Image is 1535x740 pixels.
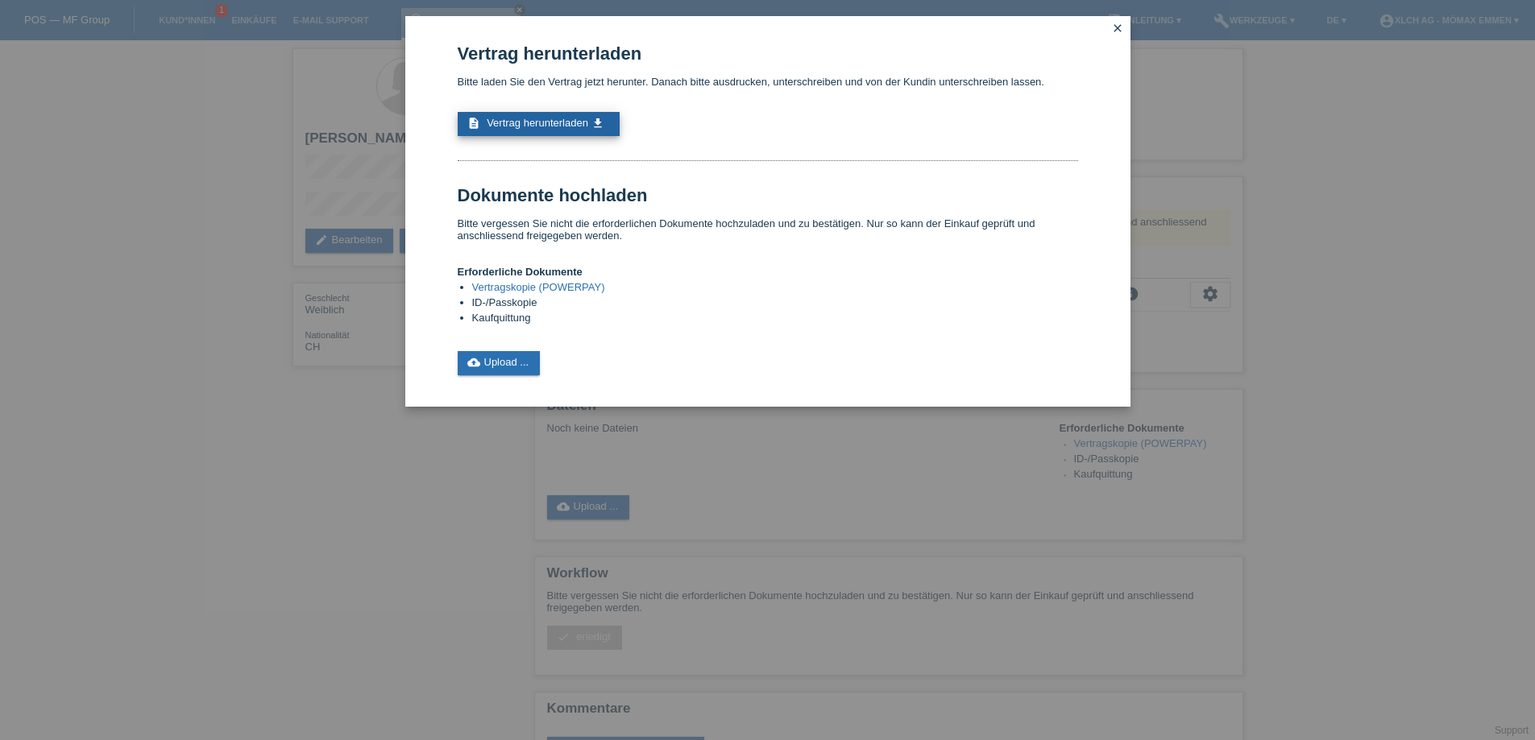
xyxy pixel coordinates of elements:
i: cloud_upload [467,356,480,369]
i: get_app [591,117,604,130]
i: close [1111,22,1124,35]
span: Vertrag herunterladen [487,117,588,129]
li: ID-/Passkopie [472,296,1078,312]
h1: Dokumente hochladen [458,185,1078,205]
li: Kaufquittung [472,312,1078,327]
a: close [1107,20,1128,39]
a: description Vertrag herunterladen get_app [458,112,620,136]
i: description [467,117,480,130]
h1: Vertrag herunterladen [458,43,1078,64]
p: Bitte vergessen Sie nicht die erforderlichen Dokumente hochzuladen und zu bestätigen. Nur so kann... [458,217,1078,242]
a: Vertragskopie (POWERPAY) [472,281,605,293]
a: cloud_uploadUpload ... [458,351,541,375]
p: Bitte laden Sie den Vertrag jetzt herunter. Danach bitte ausdrucken, unterschreiben und von der K... [458,76,1078,88]
h4: Erforderliche Dokumente [458,266,1078,278]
